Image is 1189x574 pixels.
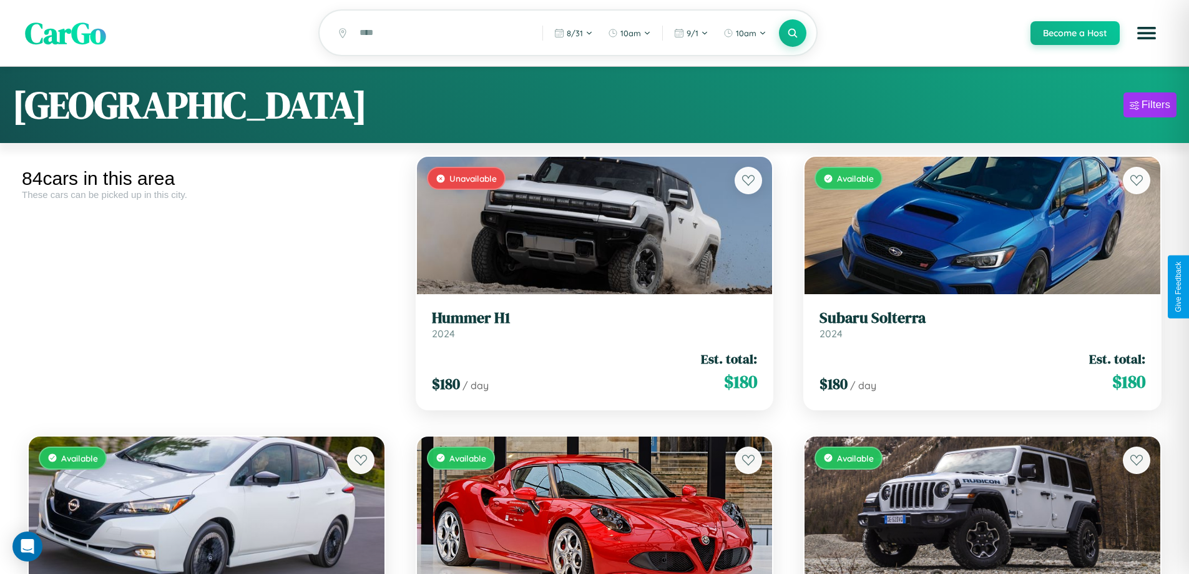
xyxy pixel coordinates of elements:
a: Hummer H12024 [432,309,758,340]
button: Filters [1123,92,1177,117]
button: 10am [717,23,773,43]
span: 9 / 1 [687,28,698,38]
div: Open Intercom Messenger [12,532,42,562]
span: $ 180 [820,374,848,394]
span: Available [837,173,874,184]
span: CarGo [25,12,106,54]
button: Open menu [1129,16,1164,51]
div: These cars can be picked up in this city. [22,189,391,200]
span: 8 / 31 [567,28,583,38]
h3: Hummer H1 [432,309,758,327]
span: Available [837,453,874,463]
span: $ 180 [724,369,757,394]
span: Est. total: [701,350,757,368]
span: / day [850,379,876,392]
div: 84 cars in this area [22,168,391,189]
span: / day [462,379,489,392]
span: Available [61,453,98,463]
span: Unavailable [449,173,497,184]
h1: [GEOGRAPHIC_DATA] [12,79,367,131]
div: Filters [1142,99,1170,111]
span: $ 180 [432,374,460,394]
span: Est. total: [1089,350,1145,368]
h3: Subaru Solterra [820,309,1145,327]
button: 9/1 [668,23,715,43]
div: Give Feedback [1174,262,1183,312]
span: 2024 [432,327,455,340]
a: Subaru Solterra2024 [820,309,1145,340]
span: $ 180 [1112,369,1145,394]
button: 10am [602,23,657,43]
span: 2024 [820,327,843,340]
span: Available [449,453,486,463]
span: 10am [620,28,641,38]
button: 8/31 [548,23,599,43]
button: Become a Host [1030,21,1120,45]
span: 10am [736,28,756,38]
